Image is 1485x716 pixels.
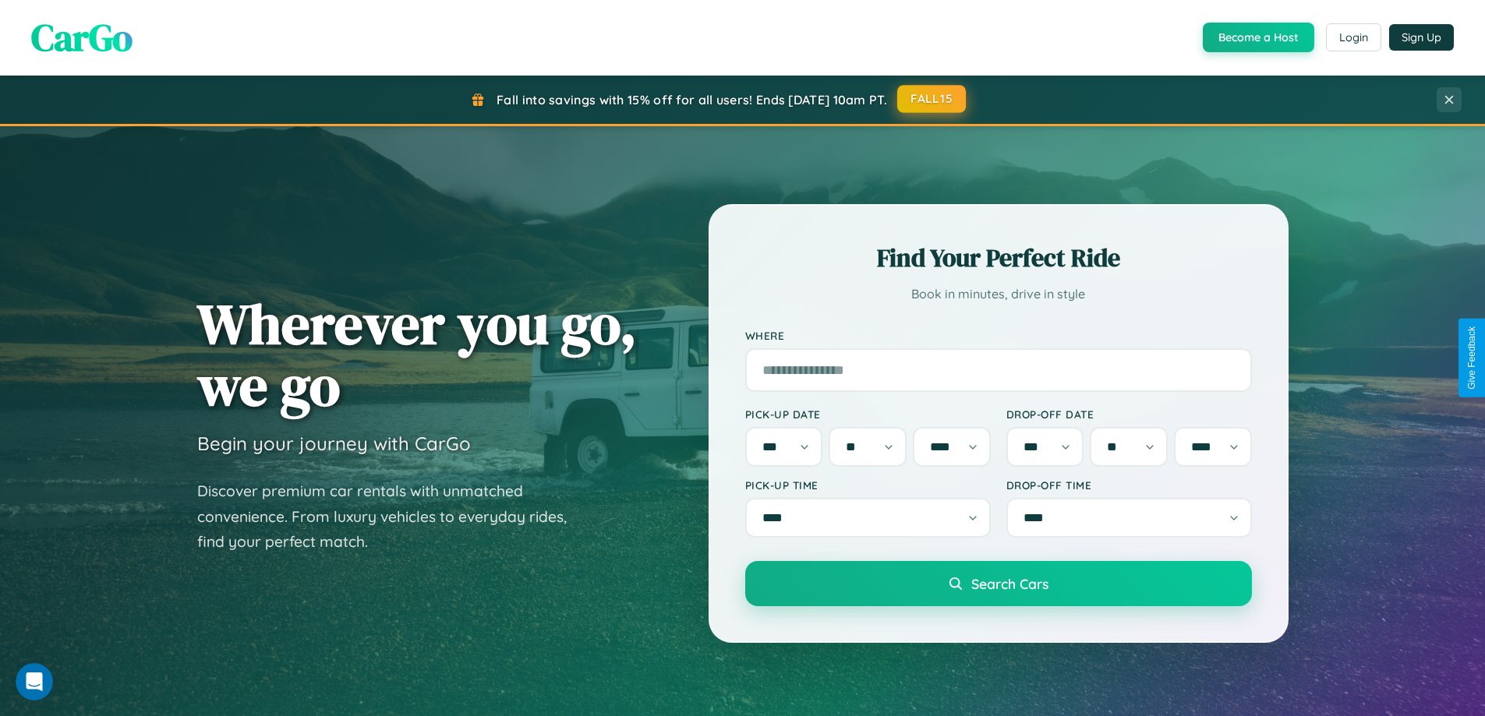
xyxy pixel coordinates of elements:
h3: Begin your journey with CarGo [197,432,471,455]
label: Where [745,329,1252,342]
button: Search Cars [745,561,1252,606]
span: CarGo [31,12,133,63]
button: Become a Host [1203,23,1314,52]
h1: Wherever you go, we go [197,293,637,416]
button: Login [1326,23,1381,51]
button: Sign Up [1389,24,1454,51]
p: Discover premium car rentals with unmatched convenience. From luxury vehicles to everyday rides, ... [197,478,587,555]
label: Pick-up Date [745,407,991,421]
label: Drop-off Date [1006,407,1252,421]
label: Pick-up Time [745,478,991,492]
span: Fall into savings with 15% off for all users! Ends [DATE] 10am PT. [497,92,887,108]
span: Search Cars [971,575,1048,592]
label: Drop-off Time [1006,478,1252,492]
p: Book in minutes, drive in style [745,283,1252,305]
h2: Find Your Perfect Ride [745,241,1252,275]
div: Give Feedback [1466,326,1477,390]
iframe: Intercom live chat [16,663,53,700]
button: FALL15 [897,85,966,113]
